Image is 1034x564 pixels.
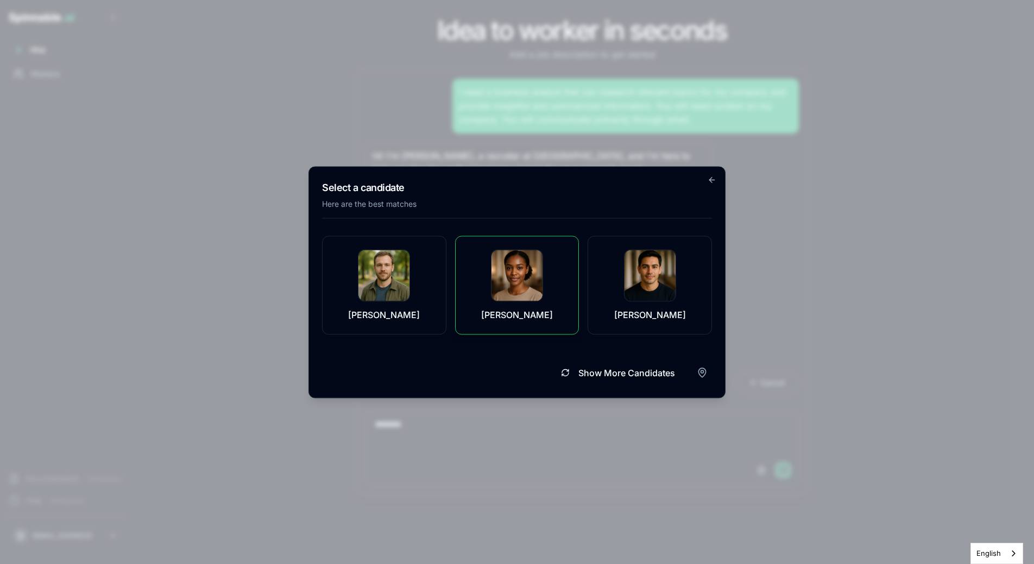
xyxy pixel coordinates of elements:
[625,250,676,301] img: Mats Zahid
[322,180,712,195] h2: Select a candidate
[692,363,712,382] button: Filter by region
[322,198,712,209] p: Here are the best matches
[348,308,420,321] p: [PERSON_NAME]
[548,360,688,384] button: Show More Candidates
[491,250,543,301] img: Ivana Dubois
[614,308,686,321] p: [PERSON_NAME]
[481,308,553,321] p: [PERSON_NAME]
[358,250,409,301] img: Rui Green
